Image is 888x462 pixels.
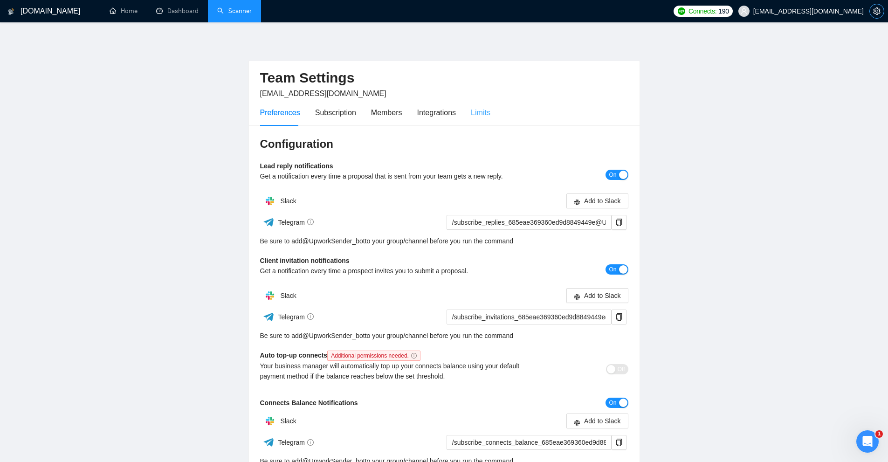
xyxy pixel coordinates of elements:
h3: Configuration [260,137,628,152]
span: [EMAIL_ADDRESS][DOMAIN_NAME] [260,90,386,97]
img: upwork-logo.png [678,7,685,15]
span: slack [574,293,580,300]
button: setting [869,4,884,19]
span: info-circle [411,353,417,359]
b: Connects Balance Notifications [260,399,358,407]
span: Telegram [278,439,314,446]
img: hpQkSZIkSZIkSZIkSZIkSZIkSZIkSZIkSZIkSZIkSZIkSZIkSZIkSZIkSZIkSZIkSZIkSZIkSZIkSZIkSZIkSZIkSZIkSZIkS... [261,192,279,210]
span: copy [612,219,626,226]
h2: Team Settings [260,69,628,88]
div: Be sure to add to your group/channel before you run the command [260,236,628,246]
span: copy [612,313,626,321]
span: Telegram [278,219,314,226]
span: Slack [280,197,296,205]
a: @UpworkSender_bot [303,331,365,341]
div: Your business manager will automatically top up your connects balance using your default payment ... [260,361,537,381]
button: slackAdd to Slack [566,414,628,428]
img: ww3wtPAAAAAElFTkSuQmCC [263,436,275,448]
iframe: Intercom live chat [856,430,879,453]
span: Connects: [688,6,716,16]
span: Additional permissions needed. [327,351,420,361]
span: slack [574,419,580,426]
div: Limits [471,107,490,118]
a: setting [869,7,884,15]
div: Get a notification every time a prospect invites you to submit a proposal. [260,266,537,276]
img: ww3wtPAAAAAElFTkSuQmCC [263,216,275,228]
img: ww3wtPAAAAAElFTkSuQmCC [263,311,275,323]
a: homeHome [110,7,138,15]
div: Get a notification every time a proposal that is sent from your team gets a new reply. [260,171,537,181]
span: info-circle [307,439,314,446]
button: copy [612,435,626,450]
div: Be sure to add to your group/channel before you run the command [260,331,628,341]
a: searchScanner [217,7,252,15]
button: slackAdd to Slack [566,193,628,208]
span: Add to Slack [584,290,621,301]
span: Slack [280,292,296,299]
button: copy [612,215,626,230]
button: copy [612,310,626,324]
span: Slack [280,417,296,425]
span: Telegram [278,313,314,321]
span: Add to Slack [584,416,621,426]
span: Off [618,364,625,374]
div: Subscription [315,107,356,118]
b: Client invitation notifications [260,257,350,264]
span: setting [870,7,884,15]
div: Preferences [260,107,300,118]
span: 190 [718,6,729,16]
span: On [609,170,616,180]
span: info-circle [307,219,314,225]
button: slackAdd to Slack [566,288,628,303]
img: logo [8,4,14,19]
a: @UpworkSender_bot [303,236,365,246]
span: On [609,264,616,275]
span: On [609,398,616,408]
img: hpQkSZIkSZIkSZIkSZIkSZIkSZIkSZIkSZIkSZIkSZIkSZIkSZIkSZIkSZIkSZIkSZIkSZIkSZIkSZIkSZIkSZIkSZIkSZIkS... [261,286,279,305]
b: Auto top-up connects [260,352,424,359]
span: Add to Slack [584,196,621,206]
a: dashboardDashboard [156,7,199,15]
div: Integrations [417,107,456,118]
span: user [741,8,747,14]
span: 1 [875,430,883,438]
b: Lead reply notifications [260,162,333,170]
span: copy [612,439,626,446]
span: info-circle [307,313,314,320]
div: Members [371,107,402,118]
span: slack [574,199,580,206]
img: hpQkSZIkSZIkSZIkSZIkSZIkSZIkSZIkSZIkSZIkSZIkSZIkSZIkSZIkSZIkSZIkSZIkSZIkSZIkSZIkSZIkSZIkSZIkSZIkS... [261,412,279,430]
